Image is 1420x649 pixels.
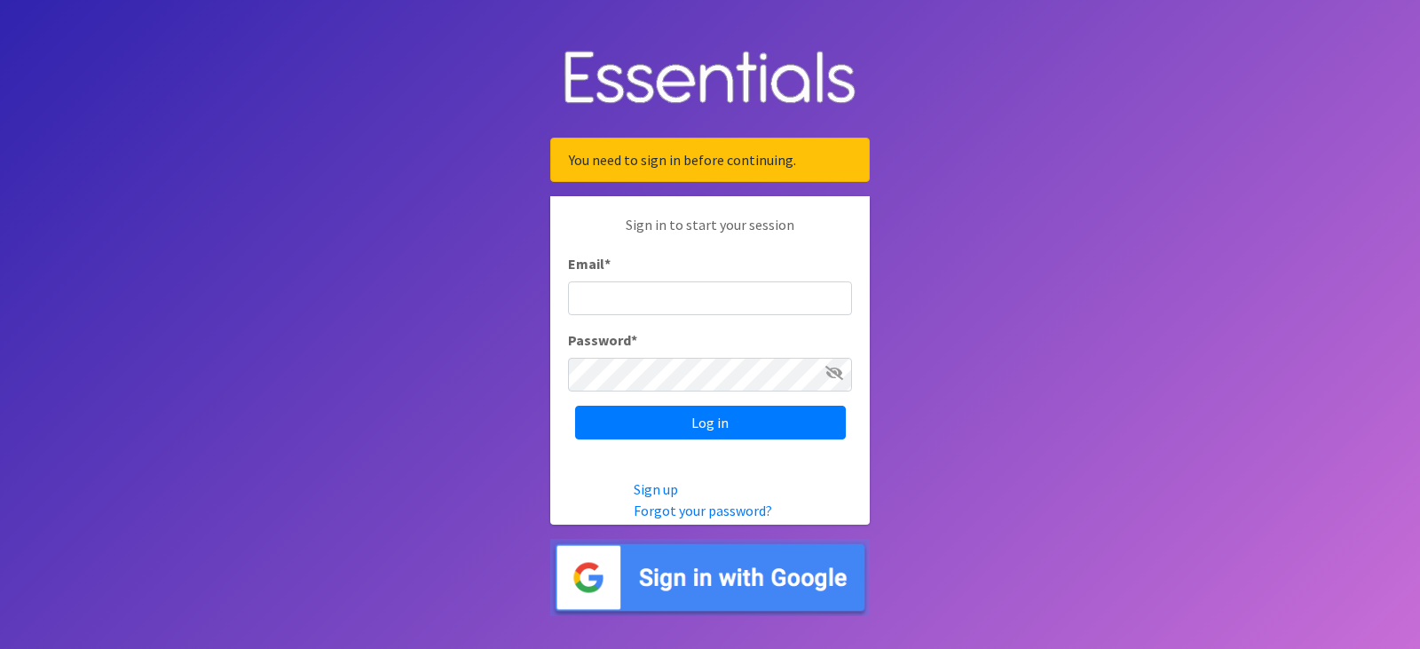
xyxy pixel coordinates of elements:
input: Log in [575,406,846,439]
img: Sign in with Google [550,539,870,616]
a: Forgot your password? [634,502,772,519]
a: Sign up [634,480,678,498]
p: Sign in to start your session [568,214,852,253]
abbr: required [631,331,637,349]
label: Password [568,329,637,351]
label: Email [568,253,611,274]
abbr: required [604,255,611,273]
img: Human Essentials [550,33,870,124]
div: You need to sign in before continuing. [550,138,870,182]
